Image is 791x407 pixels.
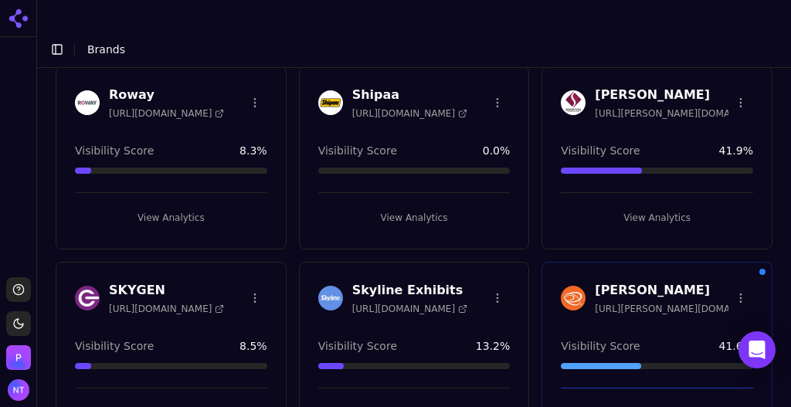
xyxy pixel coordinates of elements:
[75,338,154,354] span: Visibility Score
[8,379,29,401] img: Nate Tower
[6,345,31,370] button: Open organization switcher
[561,338,640,354] span: Visibility Score
[109,303,224,315] span: [URL][DOMAIN_NAME]
[719,338,753,354] span: 41.6 %
[239,338,267,354] span: 8.5 %
[561,90,586,115] img: Simonton
[561,143,640,158] span: Visibility Score
[476,338,510,354] span: 13.2 %
[109,86,224,104] h3: Roway
[719,143,753,158] span: 41.9 %
[738,331,776,368] div: Open Intercom Messenger
[318,90,343,115] img: Shipaa
[595,303,728,315] span: [URL][PERSON_NAME][DOMAIN_NAME]
[8,379,29,401] button: Open user button
[318,338,397,354] span: Visibility Score
[75,286,100,310] img: SKYGEN
[561,205,753,230] button: View Analytics
[352,86,467,104] h3: Shipaa
[87,42,748,57] nav: breadcrumb
[75,205,267,230] button: View Analytics
[352,281,467,300] h3: Skyline Exhibits
[75,143,154,158] span: Visibility Score
[318,143,397,158] span: Visibility Score
[595,107,728,120] span: [URL][PERSON_NAME][DOMAIN_NAME]
[239,143,267,158] span: 8.3 %
[483,143,511,158] span: 0.0 %
[318,286,343,310] img: Skyline Exhibits
[75,90,100,115] img: Roway
[561,286,586,310] img: Smalley
[352,303,467,315] span: [URL][DOMAIN_NAME]
[595,86,728,104] h3: [PERSON_NAME]
[87,43,125,56] span: Brands
[352,107,467,120] span: [URL][DOMAIN_NAME]
[6,345,31,370] img: Perrill
[318,205,511,230] button: View Analytics
[109,107,224,120] span: [URL][DOMAIN_NAME]
[109,281,224,300] h3: SKYGEN
[595,281,728,300] h3: [PERSON_NAME]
